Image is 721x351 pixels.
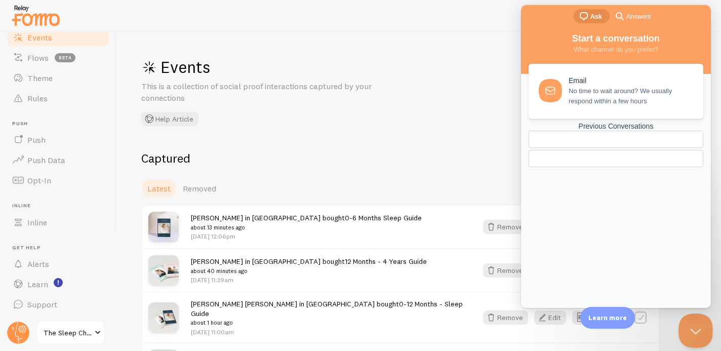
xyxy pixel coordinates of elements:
[141,178,177,199] a: Latest
[191,299,465,328] span: [PERSON_NAME] [PERSON_NAME] in [GEOGRAPHIC_DATA] bought
[191,213,422,232] span: [PERSON_NAME] in [GEOGRAPHIC_DATA] bought
[6,48,110,68] a: Flows beta
[483,310,528,325] button: Remove
[534,310,566,325] button: Edit
[55,53,75,62] span: beta
[345,257,427,266] a: 12 Months - 4 Years Guide
[191,276,427,284] p: [DATE] 11:39am
[191,232,422,241] p: [DATE] 12:06pm
[580,307,635,329] div: Learn more
[6,27,110,48] a: Events
[521,5,711,308] iframe: Help Scout Beacon - Live Chat, Contact Form, and Knowledge Base
[147,183,171,193] span: Latest
[572,310,622,325] button: Template
[27,93,48,103] span: Rules
[345,213,422,222] a: 0-6 Months Sleep Guide
[44,327,92,339] span: The Sleep Chief
[588,313,627,323] p: Learn more
[6,68,110,88] a: Theme
[27,259,49,269] span: Alerts
[12,203,110,209] span: Inline
[534,310,572,325] a: Edit
[191,223,422,232] small: about 13 minutes ago
[191,328,465,336] p: [DATE] 11:00am
[141,150,660,166] h2: Captured
[6,294,110,315] a: Support
[27,73,53,83] span: Theme
[27,299,57,309] span: Support
[27,155,65,165] span: Push Data
[191,266,427,276] small: about 40 minutes ago
[6,254,110,274] a: Alerts
[141,112,198,126] button: Help Article
[148,212,179,242] img: WEB_-_Sleep_Programme_0-6_small.jpg
[6,274,110,294] a: Learn
[11,3,61,28] img: fomo-relay-logo-orange.svg
[483,263,528,278] button: Remove
[191,318,465,327] small: about 1 hour ago
[27,53,49,63] span: Flows
[27,279,48,289] span: Learn
[27,217,47,227] span: Inline
[177,178,222,199] a: Removed
[27,175,51,185] span: Opt-In
[12,245,110,251] span: Get Help
[27,32,52,43] span: Events
[36,321,105,345] a: The Sleep Chief
[6,150,110,170] a: Push Data
[141,57,445,77] h1: Events
[191,257,427,276] span: [PERSON_NAME] in [GEOGRAPHIC_DATA] bought
[6,212,110,232] a: Inline
[12,121,110,127] span: Push
[54,278,63,287] svg: <p>Watch New Feature Tutorials!</p>
[6,170,110,190] a: Opt-In
[678,314,713,348] iframe: Help Scout Beacon - Close
[6,130,110,150] a: Push
[183,183,216,193] span: Removed
[27,135,46,145] span: Push
[6,88,110,108] a: Rules
[483,220,528,234] button: Remove
[148,255,179,286] img: WEB-SleepProgrammeBundles_12-19_small.jpg
[141,81,384,104] p: This is a collection of social proof interactions captured by your connections
[191,299,463,318] a: 0-12 Months - Sleep Guide
[148,302,179,333] img: WEB-SleepProgrammeBundles_0-12copy_small.jpg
